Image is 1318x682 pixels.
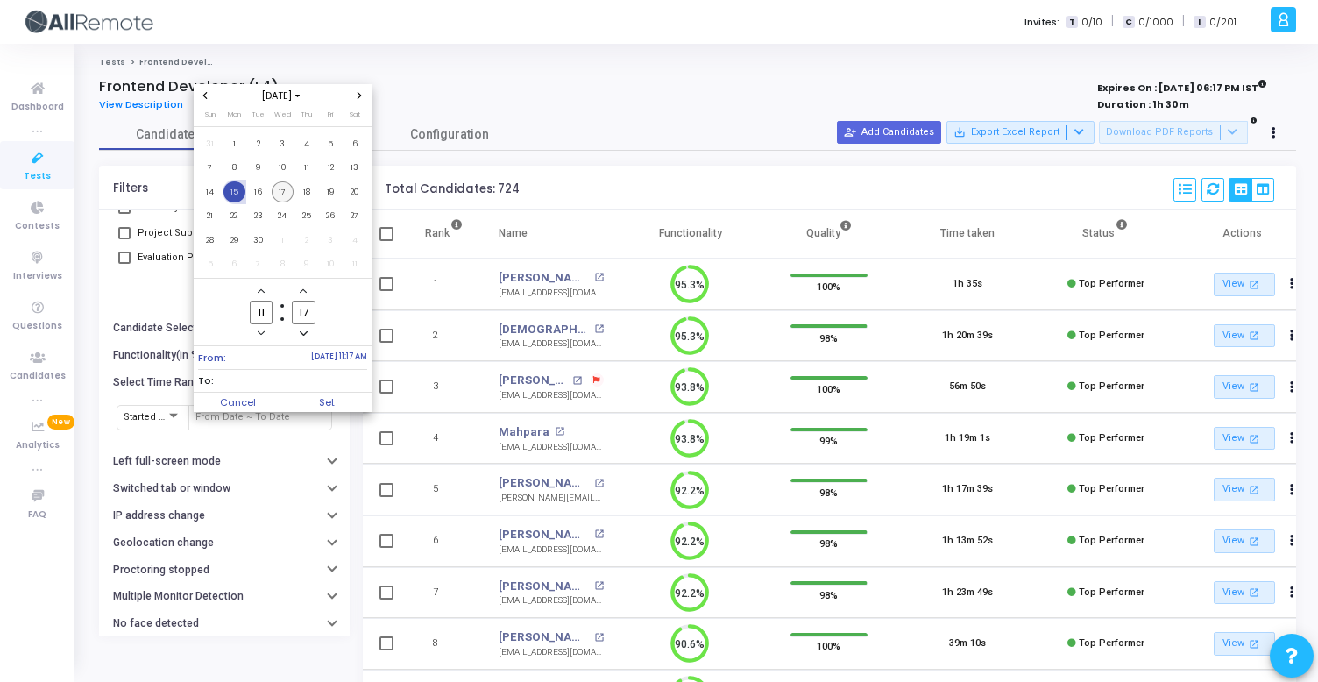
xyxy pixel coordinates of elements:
span: 4 [295,133,317,155]
td: October 7, 2025 [246,252,271,277]
span: 10 [320,253,342,275]
span: Fri [328,110,333,119]
span: 6 [344,133,365,155]
span: 15 [223,181,245,203]
td: September 7, 2025 [198,156,223,181]
td: September 28, 2025 [198,228,223,252]
td: September 10, 2025 [271,156,295,181]
td: September 13, 2025 [343,156,367,181]
td: September 1, 2025 [223,131,247,156]
span: 23 [247,205,269,227]
span: 8 [223,157,245,179]
span: 27 [344,205,365,227]
td: October 8, 2025 [271,252,295,277]
td: September 8, 2025 [223,156,247,181]
span: 12 [320,157,342,179]
td: September 20, 2025 [343,180,367,204]
td: September 22, 2025 [223,204,247,229]
span: 28 [199,230,221,252]
span: 10 [272,157,294,179]
td: September 5, 2025 [319,131,344,156]
th: Sunday [198,109,223,126]
th: Tuesday [246,109,271,126]
span: 7 [247,253,269,275]
span: 11 [344,253,365,275]
span: 24 [272,205,294,227]
button: Minus a minute [296,326,311,341]
span: 20 [344,181,365,203]
span: Mon [228,110,241,119]
span: 21 [199,205,221,227]
td: September 18, 2025 [294,180,319,204]
span: Tue [252,110,265,119]
span: 19 [320,181,342,203]
button: Cancel [194,393,283,412]
span: Sun [205,110,216,119]
span: Sat [350,110,360,119]
td: October 11, 2025 [343,252,367,277]
span: 2 [247,133,269,155]
button: Add a minute [296,284,311,299]
td: October 2, 2025 [294,228,319,252]
td: September 11, 2025 [294,156,319,181]
td: September 15, 2025 [223,180,247,204]
button: Previous month [198,89,213,103]
span: 3 [272,133,294,155]
span: 9 [295,253,317,275]
td: October 6, 2025 [223,252,247,277]
span: 29 [223,230,245,252]
span: 17 [272,181,294,203]
span: 8 [272,253,294,275]
span: 5 [320,133,342,155]
td: September 3, 2025 [271,131,295,156]
button: Choose month and year [257,89,308,103]
span: 16 [247,181,269,203]
td: September 6, 2025 [343,131,367,156]
span: [DATE] 11:17 AM [311,351,367,366]
span: 14 [199,181,221,203]
span: 1 [223,133,245,155]
button: Add a hour [254,284,269,299]
td: September 2, 2025 [246,131,271,156]
span: 9 [247,157,269,179]
span: 11 [295,157,317,179]
button: Next month [352,89,367,103]
th: Monday [223,109,247,126]
td: September 26, 2025 [319,204,344,229]
td: September 23, 2025 [246,204,271,229]
td: October 5, 2025 [198,252,223,277]
button: Minus a hour [254,326,269,341]
td: October 3, 2025 [319,228,344,252]
td: September 27, 2025 [343,204,367,229]
td: September 30, 2025 [246,228,271,252]
th: Thursday [294,109,319,126]
span: 18 [295,181,317,203]
td: September 14, 2025 [198,180,223,204]
span: 22 [223,205,245,227]
span: [DATE] [257,89,308,103]
span: To: [198,373,214,388]
span: 6 [223,253,245,275]
td: September 25, 2025 [294,204,319,229]
span: 3 [320,230,342,252]
td: September 12, 2025 [319,156,344,181]
span: 25 [295,205,317,227]
span: 1 [272,230,294,252]
td: October 1, 2025 [271,228,295,252]
td: September 24, 2025 [271,204,295,229]
span: Thu [301,110,312,119]
span: 30 [247,230,269,252]
td: September 4, 2025 [294,131,319,156]
td: September 9, 2025 [246,156,271,181]
span: 2 [295,230,317,252]
button: Set [282,393,372,412]
td: September 17, 2025 [271,180,295,204]
td: September 16, 2025 [246,180,271,204]
span: Wed [274,110,291,119]
td: August 31, 2025 [198,131,223,156]
td: October 10, 2025 [319,252,344,277]
td: October 9, 2025 [294,252,319,277]
th: Friday [319,109,344,126]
